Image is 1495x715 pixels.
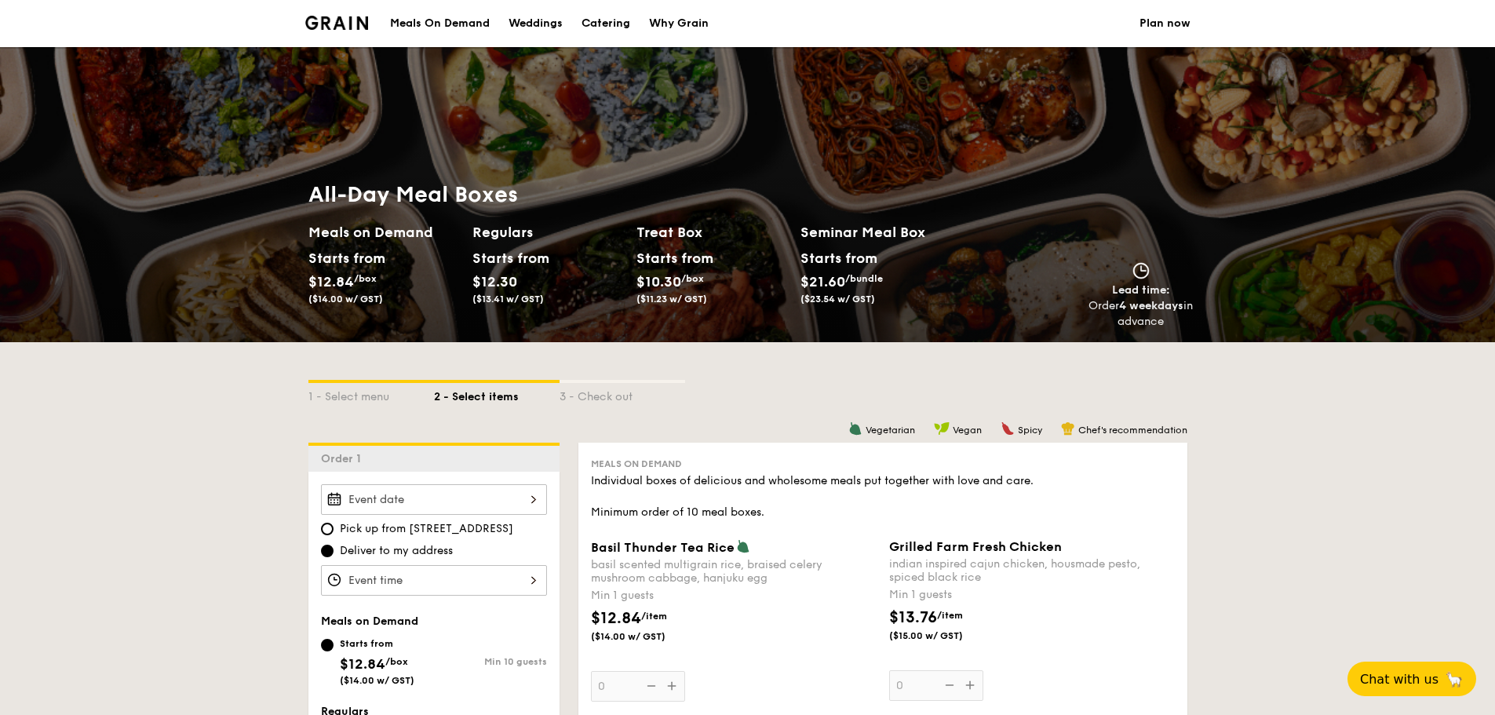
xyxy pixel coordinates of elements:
[1445,670,1464,688] span: 🦙
[321,523,334,535] input: Pick up from [STREET_ADDRESS]
[1129,262,1153,279] img: icon-clock.2db775ea.svg
[308,181,964,209] h1: All-Day Meal Boxes
[340,655,385,673] span: $12.84
[641,611,667,622] span: /item
[321,565,547,596] input: Event time
[591,473,1175,520] div: Individual boxes of delicious and wholesome meals put together with love and care. Minimum order ...
[937,610,963,621] span: /item
[591,609,641,628] span: $12.84
[636,294,707,305] span: ($11.23 w/ GST)
[305,16,369,30] img: Grain
[800,294,875,305] span: ($23.54 w/ GST)
[340,521,513,537] span: Pick up from [STREET_ADDRESS]
[1347,662,1476,696] button: Chat with us🦙
[800,246,877,270] div: Starts from
[636,221,788,243] h2: Treat Box
[308,294,383,305] span: ($14.00 w/ GST)
[1018,425,1042,436] span: Spicy
[866,425,915,436] span: Vegetarian
[321,639,334,651] input: Starts from$12.84/box($14.00 w/ GST)Min 10 guests
[321,452,367,465] span: Order 1
[1112,283,1170,297] span: Lead time:
[889,587,1175,603] div: Min 1 guests
[934,421,950,436] img: icon-vegan.f8ff3823.svg
[434,656,547,667] div: Min 10 guests
[321,545,334,557] input: Deliver to my address
[681,273,704,284] span: /box
[308,383,434,405] div: 1 - Select menu
[889,539,1062,554] span: Grilled Farm Fresh Chicken
[308,273,354,290] span: $12.84
[591,588,877,604] div: Min 1 guests
[1119,299,1183,312] strong: 4 weekdays
[472,246,542,270] div: Starts from
[340,675,414,686] span: ($14.00 w/ GST)
[636,273,681,290] span: $10.30
[953,425,982,436] span: Vegan
[889,629,996,642] span: ($15.00 w/ GST)
[354,273,377,284] span: /box
[1088,298,1194,330] div: Order in advance
[845,273,883,284] span: /bundle
[308,246,378,270] div: Starts from
[889,557,1175,584] div: indian inspired cajun chicken, housmade pesto, spiced black rice
[800,221,964,243] h2: Seminar Meal Box
[472,294,544,305] span: ($13.41 w/ GST)
[385,656,408,667] span: /box
[321,615,418,628] span: Meals on Demand
[800,273,845,290] span: $21.60
[591,458,682,469] span: Meals on Demand
[340,543,453,559] span: Deliver to my address
[340,637,414,650] div: Starts from
[1078,425,1187,436] span: Chef's recommendation
[1360,672,1438,687] span: Chat with us
[889,608,937,627] span: $13.76
[591,630,698,643] span: ($14.00 w/ GST)
[736,539,750,553] img: icon-vegetarian.fe4039eb.svg
[321,484,547,515] input: Event date
[472,273,517,290] span: $12.30
[848,421,862,436] img: icon-vegetarian.fe4039eb.svg
[591,558,877,585] div: basil scented multigrain rice, braised celery mushroom cabbage, hanjuku egg
[591,540,735,555] span: Basil Thunder Tea Rice
[636,246,706,270] div: Starts from
[308,221,460,243] h2: Meals on Demand
[305,16,369,30] a: Logotype
[472,221,624,243] h2: Regulars
[1061,421,1075,436] img: icon-chef-hat.a58ddaea.svg
[1001,421,1015,436] img: icon-spicy.37a8142b.svg
[560,383,685,405] div: 3 - Check out
[434,383,560,405] div: 2 - Select items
